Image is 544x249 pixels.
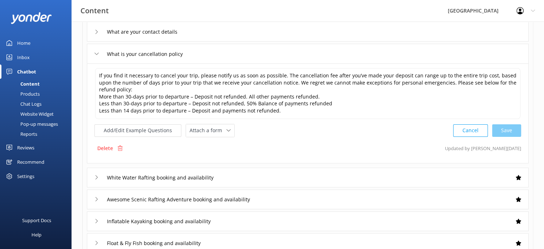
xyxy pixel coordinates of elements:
button: Add/Edit Example Questions [94,124,181,137]
a: Chat Logs [4,99,72,109]
a: Reports [4,129,72,139]
div: Products [4,89,40,99]
a: Pop-up messages [4,119,72,129]
a: Products [4,89,72,99]
span: Attach a form [190,126,226,134]
div: Inbox [17,50,30,64]
p: Updated by [PERSON_NAME] [DATE] [445,142,521,155]
div: Website Widget [4,109,54,119]
p: Delete [97,144,113,152]
div: Reviews [17,140,34,155]
div: Support Docs [22,213,51,228]
div: Chat Logs [4,99,41,109]
div: Chatbot [17,64,36,79]
div: Help [31,228,41,242]
div: Settings [17,169,34,183]
div: Home [17,36,30,50]
textarea: If you find it necessary to cancel your trip, please notify us as soon as possible. The cancellat... [95,68,520,119]
a: Content [4,79,72,89]
div: Pop-up messages [4,119,58,129]
div: Reports [4,129,37,139]
div: Recommend [17,155,44,169]
a: Website Widget [4,109,72,119]
button: Cancel [453,124,488,137]
img: yonder-white-logo.png [11,12,52,24]
div: Content [4,79,40,89]
h3: Content [80,5,109,16]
